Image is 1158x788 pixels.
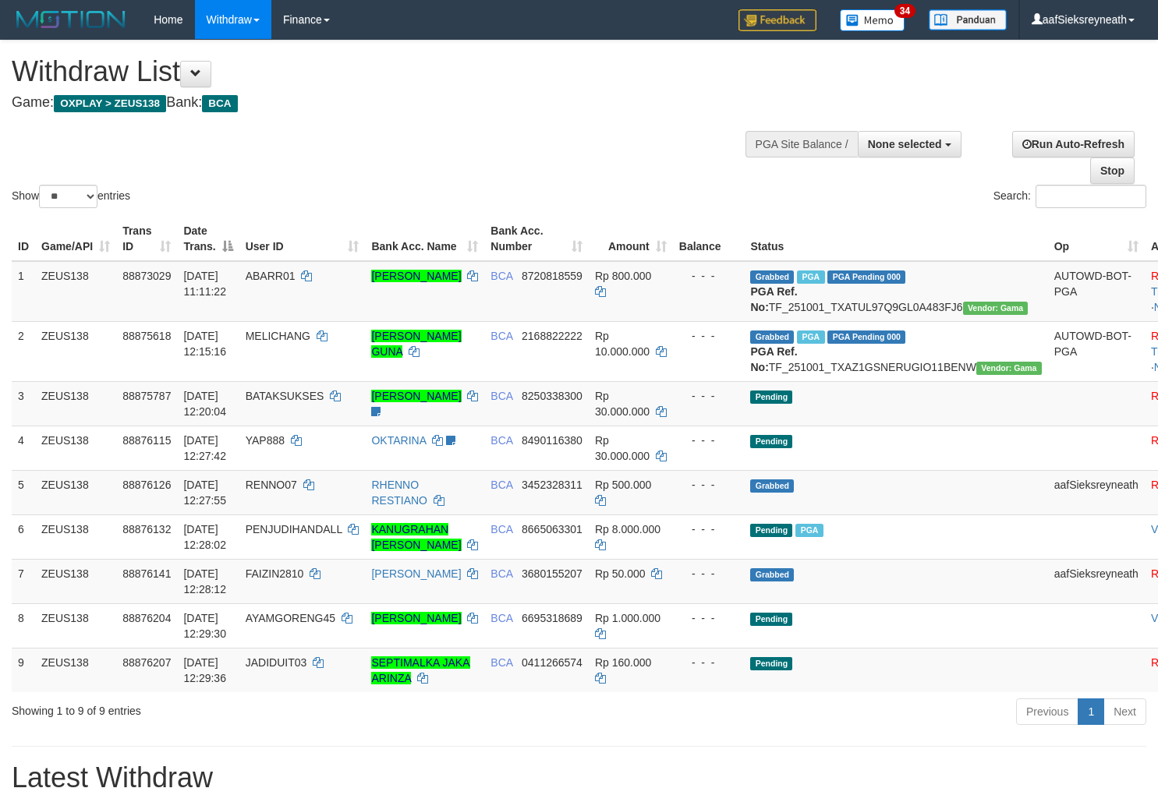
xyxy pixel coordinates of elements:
span: AYAMGORENG45 [246,612,335,624]
span: Copy 8490116380 to clipboard [522,434,583,447]
span: [DATE] 12:28:12 [183,567,226,595]
span: 88873029 [122,270,171,282]
span: Pending [750,657,792,670]
div: - - - [679,521,738,537]
td: ZEUS138 [35,321,116,381]
td: 1 [12,261,35,322]
span: 88876126 [122,479,171,491]
span: Rp 500.000 [595,479,651,491]
span: Marked by aafnoeunsreypich [795,524,823,537]
span: Rp 160.000 [595,656,651,669]
span: Grabbed [750,270,794,284]
span: YAP888 [246,434,285,447]
div: Showing 1 to 9 of 9 entries [12,697,471,719]
span: [DATE] 12:20:04 [183,390,226,418]
th: Trans ID: activate to sort column ascending [116,217,177,261]
span: Pending [750,524,792,537]
td: ZEUS138 [35,603,116,648]
td: ZEUS138 [35,559,116,603]
span: 88875787 [122,390,171,402]
span: Rp 8.000.000 [595,523,660,535]
td: TF_251001_TXAZ1GSNERUGIO11BENW [744,321,1047,381]
a: Stop [1090,157,1135,184]
img: panduan.png [929,9,1007,30]
th: Date Trans.: activate to sort column descending [177,217,239,261]
span: BCA [490,523,512,535]
span: [DATE] 12:27:55 [183,479,226,507]
div: - - - [679,433,738,448]
span: Vendor URL: https://trx31.1velocity.biz [976,362,1042,375]
span: RENNO07 [246,479,297,491]
span: 88876204 [122,612,171,624]
span: [DATE] 12:27:42 [183,434,226,462]
span: BATAKSUKSES [246,390,324,402]
span: BCA [490,390,512,402]
span: Copy 2168822222 to clipboard [522,330,583,342]
td: aafSieksreyneath [1048,559,1145,603]
td: 8 [12,603,35,648]
b: PGA Ref. No: [750,285,797,313]
div: - - - [679,566,738,581]
span: BCA [490,270,512,282]
span: 34 [894,4,915,18]
td: 7 [12,559,35,603]
label: Show entries [12,185,130,208]
span: Rp 30.000.000 [595,390,650,418]
b: PGA Ref. No: [750,345,797,373]
span: JADIDUIT03 [246,656,307,669]
th: Op: activate to sort column ascending [1048,217,1145,261]
span: FAIZIN2810 [246,567,304,580]
td: AUTOWD-BOT-PGA [1048,261,1145,322]
a: RHENNO RESTIANO [371,479,427,507]
h4: Game: Bank: [12,95,756,111]
h1: Withdraw List [12,56,756,87]
span: Grabbed [750,479,794,493]
a: KANUGRAHAN [PERSON_NAME] [371,523,461,551]
a: Previous [1016,698,1078,725]
span: [DATE] 12:28:02 [183,523,226,551]
td: TF_251001_TXATUL97Q9GL0A483FJ6 [744,261,1047,322]
a: OKTARINA [371,434,426,447]
th: User ID: activate to sort column ascending [239,217,366,261]
span: Pending [750,613,792,626]
th: Balance [673,217,745,261]
div: - - - [679,328,738,344]
td: ZEUS138 [35,261,116,322]
span: Rp 50.000 [595,567,646,580]
td: aafSieksreyneath [1048,470,1145,514]
span: Grabbed [750,330,794,344]
span: BCA [490,434,512,447]
span: PENJUDIHANDALL [246,523,342,535]
td: ZEUS138 [35,514,116,559]
td: 2 [12,321,35,381]
span: ABARR01 [246,270,296,282]
td: ZEUS138 [35,648,116,692]
span: [DATE] 11:11:22 [183,270,226,298]
span: Copy 8720818559 to clipboard [522,270,583,282]
td: 4 [12,426,35,470]
span: Pending [750,390,792,404]
span: Marked by aafnoeunsreypich [797,270,824,284]
span: Marked by aafnoeunsreypich [797,330,824,344]
a: [PERSON_NAME] GUNA [371,330,461,358]
span: Copy 8665063301 to clipboard [522,523,583,535]
span: Pending [750,435,792,448]
td: 6 [12,514,35,559]
span: 88876207 [122,656,171,669]
a: [PERSON_NAME] [371,567,461,580]
th: Game/API: activate to sort column ascending [35,217,116,261]
span: Copy 0411266574 to clipboard [522,656,583,669]
span: Copy 6695318689 to clipboard [522,612,583,624]
img: Button%20Memo.svg [840,9,905,31]
div: - - - [679,388,738,404]
th: ID [12,217,35,261]
span: BCA [490,656,512,669]
td: ZEUS138 [35,470,116,514]
span: 88875618 [122,330,171,342]
span: Rp 1.000.000 [595,612,660,624]
span: Rp 800.000 [595,270,651,282]
img: Feedback.jpg [738,9,816,31]
span: BCA [490,330,512,342]
a: [PERSON_NAME] [371,270,461,282]
span: Copy 8250338300 to clipboard [522,390,583,402]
